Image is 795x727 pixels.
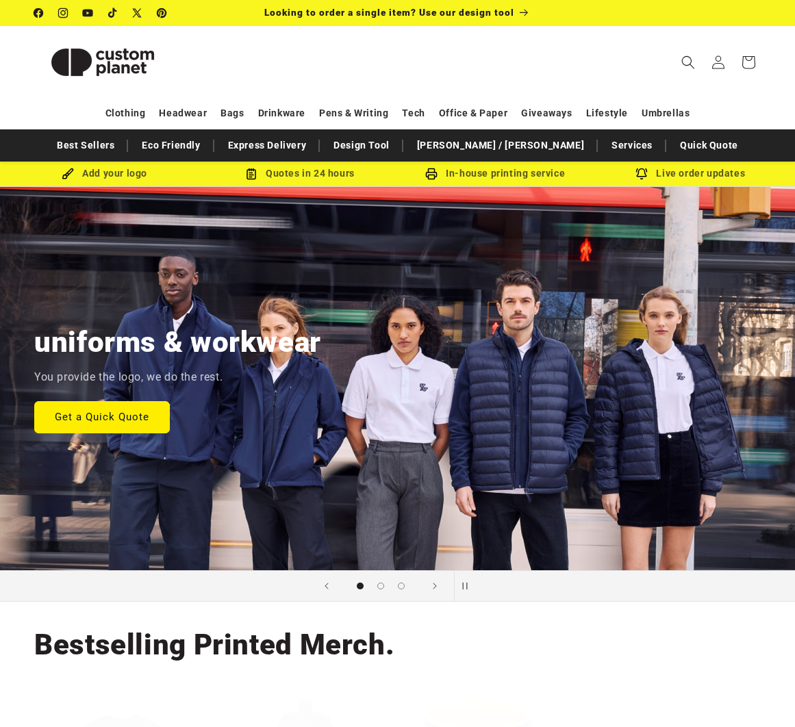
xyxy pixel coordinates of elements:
button: Load slide 1 of 3 [350,576,370,596]
div: Quotes in 24 hours [202,165,397,182]
a: Clothing [105,101,146,125]
span: Looking to order a single item? Use our design tool [264,7,514,18]
button: Load slide 2 of 3 [370,576,391,596]
a: Umbrellas [642,101,690,125]
a: Bags [220,101,244,125]
h2: uniforms & workwear [34,324,321,361]
a: Headwear [159,101,207,125]
a: Eco Friendly [135,133,207,157]
img: Brush Icon [62,168,74,180]
a: Drinkware [258,101,305,125]
button: Pause slideshow [454,571,484,601]
a: Lifestyle [586,101,628,125]
a: Design Tool [327,133,396,157]
summary: Search [673,47,703,77]
img: In-house printing [425,168,438,180]
button: Next slide [420,571,450,601]
a: Tech [402,101,425,125]
a: Express Delivery [221,133,314,157]
img: Order updates [635,168,648,180]
a: Best Sellers [50,133,121,157]
a: Custom Planet [29,26,177,98]
a: Services [605,133,659,157]
a: Office & Paper [439,101,507,125]
a: Get a Quick Quote [34,400,170,433]
a: Pens & Writing [319,101,388,125]
div: Live order updates [593,165,788,182]
h2: Bestselling Printed Merch. [34,626,394,663]
p: You provide the logo, we do the rest. [34,368,223,387]
a: [PERSON_NAME] / [PERSON_NAME] [410,133,591,157]
button: Load slide 3 of 3 [391,576,412,596]
img: Custom Planet [34,31,171,93]
img: Order Updates Icon [245,168,257,180]
div: In-house printing service [398,165,593,182]
a: Quick Quote [673,133,745,157]
a: Giveaways [521,101,572,125]
button: Previous slide [312,571,342,601]
div: Add your logo [7,165,202,182]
